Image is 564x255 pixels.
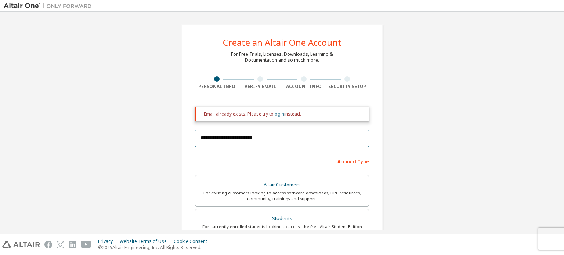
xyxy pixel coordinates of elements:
div: Students [200,214,364,224]
div: Verify Email [239,84,282,90]
div: Account Type [195,155,369,167]
div: Website Terms of Use [120,238,174,244]
div: Cookie Consent [174,238,211,244]
div: Security Setup [326,84,369,90]
img: Altair One [4,2,95,10]
img: youtube.svg [81,241,91,248]
div: Create an Altair One Account [223,38,341,47]
p: © 2025 Altair Engineering, Inc. All Rights Reserved. [98,244,211,251]
div: Altair Customers [200,180,364,190]
div: Privacy [98,238,120,244]
a: login [274,111,284,117]
div: For Free Trials, Licenses, Downloads, Learning & Documentation and so much more. [231,51,333,63]
div: For currently enrolled students looking to access the free Altair Student Edition bundle and all ... [200,224,364,236]
img: linkedin.svg [69,241,76,248]
div: For existing customers looking to access software downloads, HPC resources, community, trainings ... [200,190,364,202]
img: altair_logo.svg [2,241,40,248]
div: Account Info [282,84,326,90]
img: facebook.svg [44,241,52,248]
div: Personal Info [195,84,239,90]
img: instagram.svg [57,241,64,248]
div: Email already exists. Please try to instead. [204,111,363,117]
